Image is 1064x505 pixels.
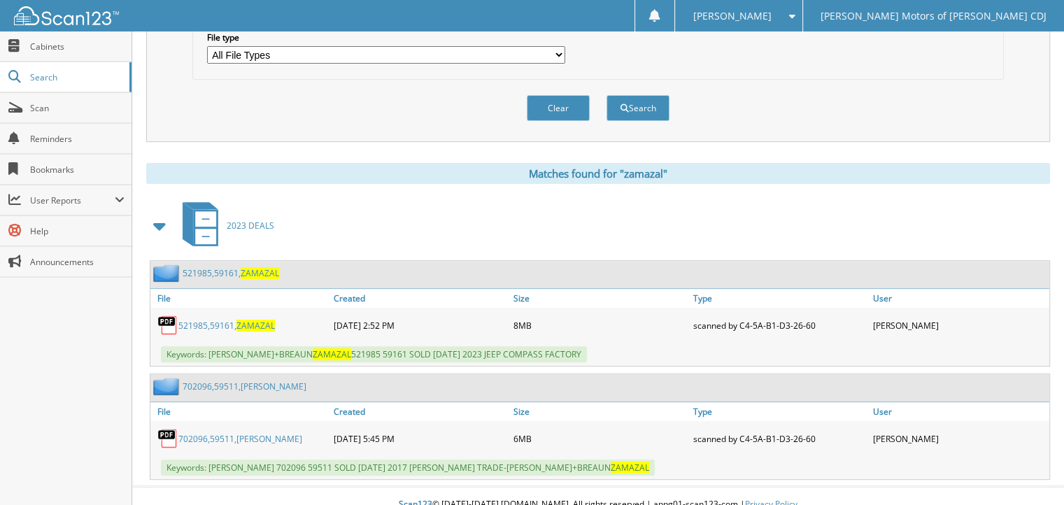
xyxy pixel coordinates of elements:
[174,198,274,253] a: 2023 DEALS
[690,311,870,339] div: scanned by C4-5A-B1-D3-26-60
[870,425,1049,453] div: [PERSON_NAME]
[30,102,125,114] span: Scan
[183,267,279,279] a: 521985,59161,ZAMAZAL
[510,311,690,339] div: 8MB
[510,402,690,421] a: Size
[161,460,655,476] span: Keywords: [PERSON_NAME] 702096 59511 SOLD [DATE] 2017 [PERSON_NAME] TRADE-[PERSON_NAME]+BREAUN
[994,438,1064,505] iframe: Chat Widget
[330,402,510,421] a: Created
[150,289,330,308] a: File
[150,402,330,421] a: File
[183,380,306,392] a: 702096,59511,[PERSON_NAME]
[510,289,690,308] a: Size
[236,320,275,332] span: ZAMAZAL
[30,194,115,206] span: User Reports
[527,95,590,121] button: Clear
[690,402,870,421] a: Type
[153,378,183,395] img: folder2.png
[227,220,274,232] span: 2023 DEALS
[870,289,1049,308] a: User
[510,425,690,453] div: 6MB
[153,264,183,282] img: folder2.png
[14,6,119,25] img: scan123-logo-white.svg
[161,346,587,362] span: Keywords: [PERSON_NAME]+BREAUN 521985 59161 SOLD [DATE] 2023 JEEP COMPASS FACTORY
[207,31,565,43] label: File type
[313,348,351,360] span: ZAMAZAL
[870,402,1049,421] a: User
[607,95,669,121] button: Search
[870,311,1049,339] div: [PERSON_NAME]
[30,71,122,83] span: Search
[693,12,771,20] span: [PERSON_NAME]
[30,41,125,52] span: Cabinets
[146,163,1050,184] div: Matches found for "zamazal"
[178,433,302,445] a: 702096,59511,[PERSON_NAME]
[690,425,870,453] div: scanned by C4-5A-B1-D3-26-60
[30,225,125,237] span: Help
[611,462,649,474] span: ZAMAZAL
[30,164,125,176] span: Bookmarks
[30,133,125,145] span: Reminders
[330,311,510,339] div: [DATE] 2:52 PM
[178,320,275,332] a: 521985,59161,ZAMAZAL
[157,428,178,449] img: PDF.png
[30,256,125,268] span: Announcements
[821,12,1047,20] span: [PERSON_NAME] Motors of [PERSON_NAME] CDJ
[157,315,178,336] img: PDF.png
[330,425,510,453] div: [DATE] 5:45 PM
[690,289,870,308] a: Type
[330,289,510,308] a: Created
[241,267,279,279] span: ZAMAZAL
